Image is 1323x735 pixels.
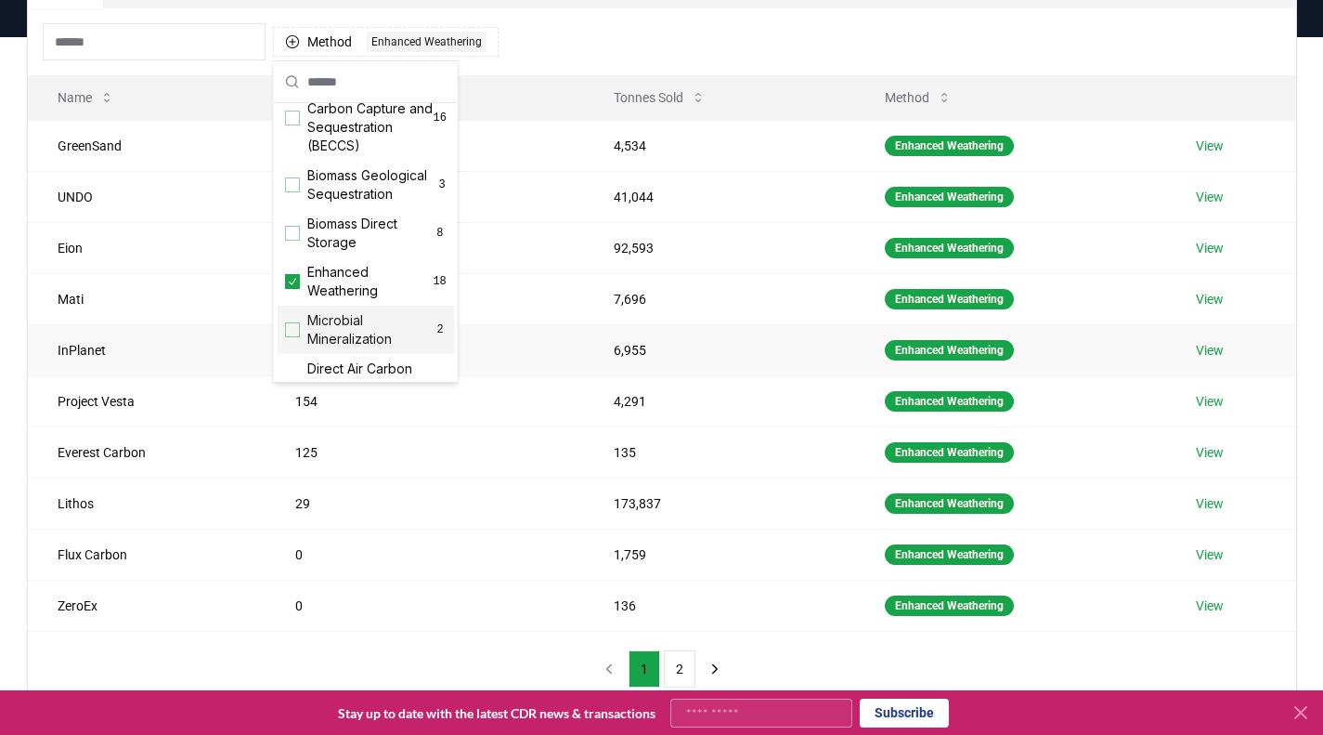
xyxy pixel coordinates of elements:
td: GreenSand [28,120,266,171]
button: Method [870,79,966,116]
button: Tonnes Sold [599,79,720,116]
td: 894 [266,222,585,273]
a: View [1196,494,1224,513]
div: Enhanced Weathering [885,391,1014,412]
a: View [1196,137,1224,155]
td: 4,200 [266,120,585,171]
span: Biomass Direct Storage [307,215,434,252]
button: next page [699,650,731,688]
span: 8 [433,226,446,241]
td: Project Vesta [28,375,266,427]
span: 16 [433,111,446,125]
div: Enhanced Weathering [885,136,1014,156]
td: 4,174 [266,171,585,222]
div: Enhanced Weathering [885,545,1014,565]
td: Everest Carbon [28,427,266,478]
a: View [1196,341,1224,360]
td: 4,534 [584,120,855,171]
a: View [1196,597,1224,615]
div: Enhanced Weathering [885,596,1014,616]
div: Enhanced Weathering [885,442,1014,463]
a: View [1196,392,1224,411]
td: 0 [266,529,585,580]
td: 41,044 [584,171,855,222]
td: InPlanet [28,324,266,375]
span: Bioenergy with Carbon Capture and Sequestration (BECCS) [307,81,434,155]
td: 0 [266,580,585,631]
td: Flux Carbon [28,529,266,580]
span: Enhanced Weathering [307,263,433,300]
a: View [1196,239,1224,257]
span: Direct Air Carbon Capture and Sequestration (DACCS) [307,360,434,434]
a: View [1196,188,1224,206]
td: 92,593 [584,222,855,273]
a: View [1196,290,1224,308]
div: Enhanced Weathering [885,289,1014,309]
button: 1 [629,650,660,688]
td: 4,291 [584,375,855,427]
div: Enhanced Weathering [885,187,1014,207]
td: 237 [266,324,585,375]
a: View [1196,545,1224,564]
td: Mati [28,273,266,324]
td: 125 [266,427,585,478]
div: Enhanced Weathering [885,238,1014,258]
button: Name [43,79,129,116]
td: 6,955 [584,324,855,375]
span: 18 [433,274,447,289]
button: MethodEnhanced Weathering [273,27,499,57]
td: 135 [584,427,855,478]
td: 29 [266,478,585,529]
a: View [1196,443,1224,462]
td: 7,696 [584,273,855,324]
div: Enhanced Weathering [885,340,1014,361]
div: Enhanced Weathering [367,32,486,52]
span: Biomass Geological Sequestration [307,166,437,203]
span: Microbial Mineralization [307,311,434,348]
button: 2 [664,650,695,688]
td: UNDO [28,171,266,222]
td: 1,759 [584,529,855,580]
td: 670 [266,273,585,324]
td: 136 [584,580,855,631]
span: 2 [433,322,446,337]
td: 154 [266,375,585,427]
div: Enhanced Weathering [885,493,1014,514]
td: Lithos [28,478,266,529]
td: Eion [28,222,266,273]
td: ZeroEx [28,580,266,631]
td: 173,837 [584,478,855,529]
span: 3 [437,177,447,192]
